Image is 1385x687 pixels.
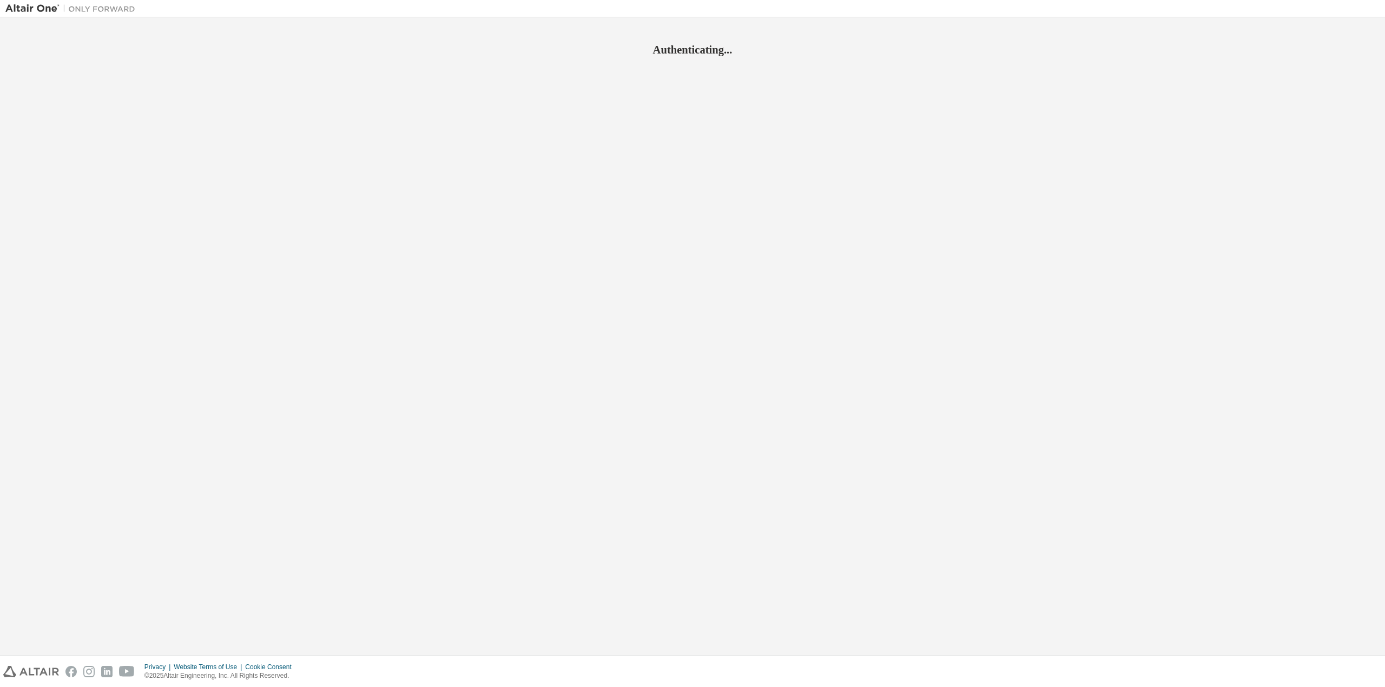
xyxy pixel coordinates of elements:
[144,663,174,671] div: Privacy
[83,666,95,677] img: instagram.svg
[174,663,245,671] div: Website Terms of Use
[101,666,113,677] img: linkedin.svg
[144,671,298,681] p: © 2025 Altair Engineering, Inc. All Rights Reserved.
[3,666,59,677] img: altair_logo.svg
[5,3,141,14] img: Altair One
[245,663,298,671] div: Cookie Consent
[65,666,77,677] img: facebook.svg
[119,666,135,677] img: youtube.svg
[5,43,1380,57] h2: Authenticating...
